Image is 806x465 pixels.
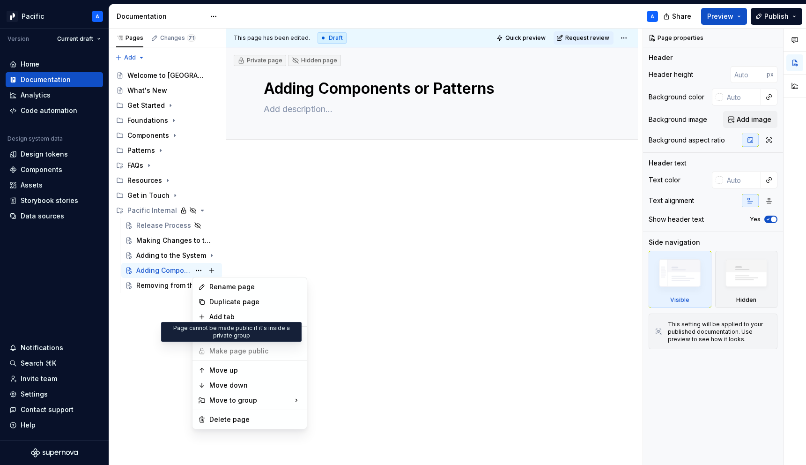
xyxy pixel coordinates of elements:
div: Duplicate page [209,297,301,307]
div: Rename page [209,282,301,292]
div: Move up [209,366,301,375]
div: Hide page [209,331,301,341]
div: Delete page [209,415,301,424]
div: Move to group [194,393,305,408]
div: Add tab [209,312,301,322]
div: Move down [209,381,301,390]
